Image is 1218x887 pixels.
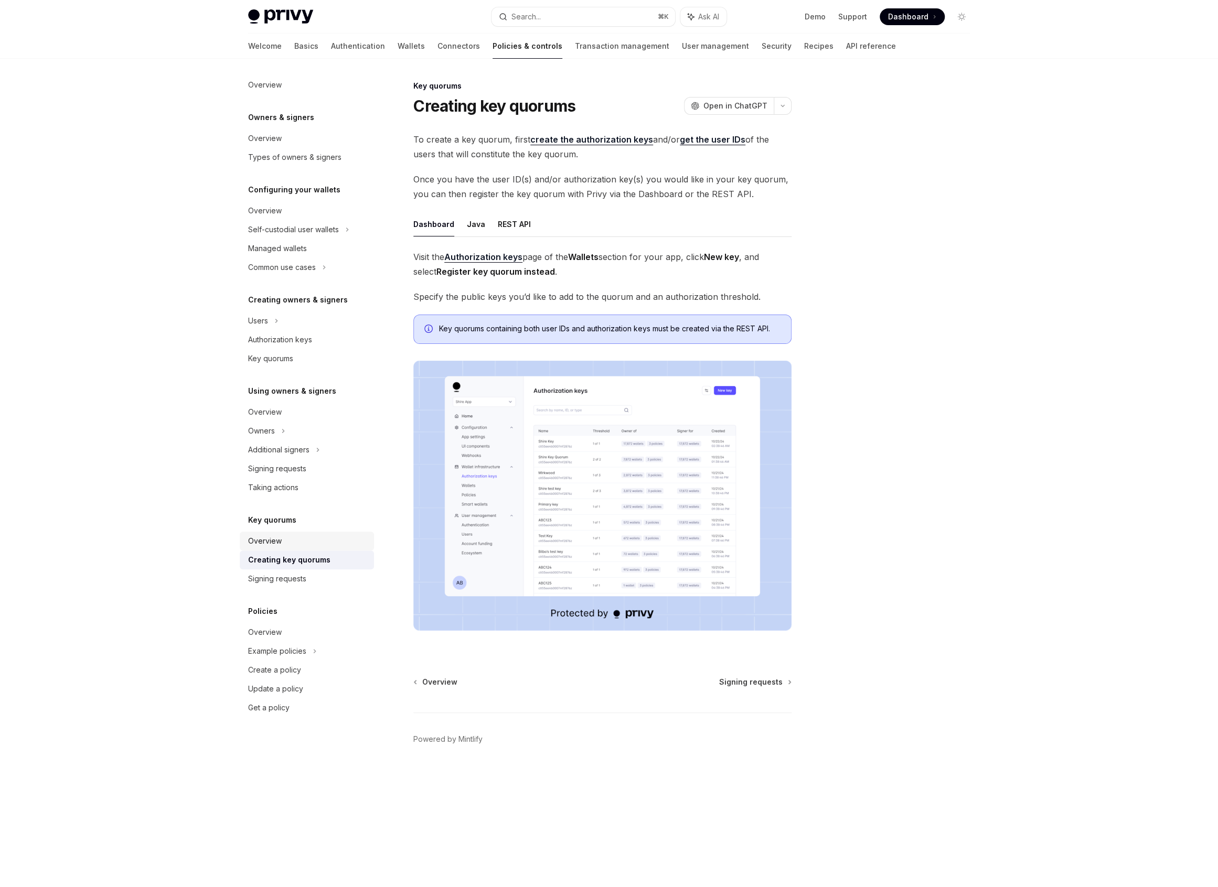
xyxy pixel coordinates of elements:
h5: Key quorums [248,514,296,526]
button: Toggle dark mode [953,8,970,25]
a: API reference [846,34,896,59]
a: Signing requests [240,459,374,478]
img: Dashboard [413,361,792,631]
a: Update a policy [240,679,374,698]
a: Overview [414,677,457,687]
span: Dashboard [888,12,928,22]
strong: Register key quorum instead [436,266,555,277]
div: Signing requests [248,462,306,475]
div: Update a policy [248,683,303,695]
span: Overview [422,677,457,687]
a: Overview [240,75,374,94]
span: Visit the page of the section for your app, click , and select . [413,250,792,279]
strong: Authorization keys [444,252,522,262]
a: User management [682,34,749,59]
svg: Info [424,324,435,335]
span: Signing requests [719,677,783,687]
h5: Configuring your wallets [248,183,340,196]
a: Overview [240,623,374,642]
div: Key quorums [248,352,293,365]
a: Overview [240,201,374,220]
div: Authorization keys [248,333,312,346]
div: Users [248,315,268,327]
span: ⌘ K [658,13,669,21]
div: Example policies [248,645,306,657]
div: Creating key quorums [248,554,330,566]
img: light logo [248,9,313,24]
a: Demo [805,12,826,22]
div: Owners [248,425,275,437]
button: REST API [498,212,531,236]
a: Signing requests [719,677,790,687]
strong: New key [704,252,739,262]
button: Ask AI [680,7,726,26]
h1: Creating key quorums [413,96,575,115]
button: Dashboard [413,212,454,236]
div: Overview [248,406,282,418]
div: Taking actions [248,481,298,494]
a: Types of owners & signers [240,148,374,167]
h5: Creating owners & signers [248,294,348,306]
a: Transaction management [575,34,669,59]
strong: Wallets [568,252,599,262]
a: create the authorization keys [530,134,653,145]
div: Managed wallets [248,242,307,255]
span: Open in ChatGPT [703,101,767,111]
a: get the user IDs [680,134,745,145]
a: Create a policy [240,661,374,679]
a: Powered by Mintlify [413,734,483,744]
a: Authentication [331,34,385,59]
a: Basics [294,34,318,59]
a: Security [762,34,792,59]
a: Support [838,12,867,22]
a: Managed wallets [240,239,374,258]
a: Creating key quorums [240,550,374,569]
div: Get a policy [248,701,290,714]
a: Authorization keys [444,252,522,263]
a: Welcome [248,34,282,59]
button: Search...⌘K [492,7,675,26]
a: Taking actions [240,478,374,497]
span: Key quorums containing both user IDs and authorization keys must be created via the REST API. [439,323,781,334]
a: Authorization keys [240,330,374,349]
a: Overview [240,532,374,550]
div: Signing requests [248,572,306,585]
span: Once you have the user ID(s) and/or authorization key(s) you would like in your key quorum, you c... [413,172,792,201]
button: Open in ChatGPT [684,97,774,115]
h5: Using owners & signers [248,385,336,397]
div: Search... [511,10,541,23]
a: Recipes [804,34,834,59]
div: Overview [248,626,282,639]
div: Types of owners & signers [248,151,341,164]
div: Create a policy [248,664,301,676]
button: Java [467,212,485,236]
a: Dashboard [880,8,945,25]
div: Common use cases [248,261,316,274]
a: Key quorums [240,349,374,368]
div: Overview [248,204,282,217]
a: Signing requests [240,569,374,588]
a: Wallets [398,34,425,59]
div: Self-custodial user wallets [248,223,339,236]
a: Policies & controls [493,34,562,59]
div: Additional signers [248,443,309,456]
span: Ask AI [698,12,719,22]
span: To create a key quorum, first and/or of the users that will constitute the key quorum. [413,132,792,161]
a: Connectors [437,34,480,59]
h5: Policies [248,605,277,618]
div: Overview [248,132,282,145]
div: Key quorums [413,81,792,91]
h5: Owners & signers [248,111,314,124]
div: Overview [248,535,282,547]
span: Specify the public keys you’d like to add to the quorum and an authorization threshold. [413,289,792,304]
a: Get a policy [240,698,374,717]
div: Overview [248,79,282,91]
a: Overview [240,129,374,148]
a: Overview [240,403,374,421]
